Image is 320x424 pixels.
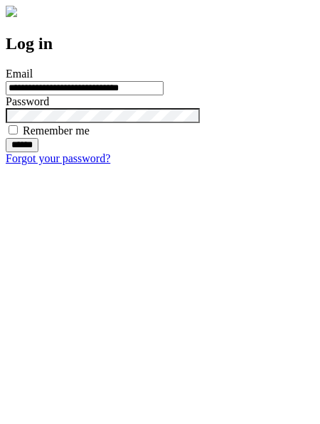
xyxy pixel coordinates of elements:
[6,6,17,17] img: logo-4e3dc11c47720685a147b03b5a06dd966a58ff35d612b21f08c02c0306f2b779.png
[6,152,110,164] a: Forgot your password?
[23,124,90,137] label: Remember me
[6,95,49,107] label: Password
[6,68,33,80] label: Email
[6,34,314,53] h2: Log in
